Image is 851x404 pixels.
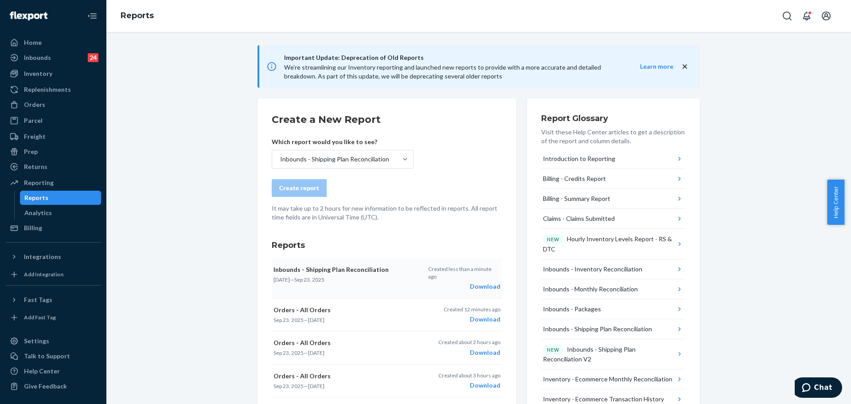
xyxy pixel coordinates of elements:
a: Inventory [5,67,101,81]
div: Introduction to Reporting [543,154,615,163]
button: Help Center [827,180,844,225]
div: Inventory - Ecommerce Transaction History [543,395,664,404]
button: NEWInbounds - Shipping Plan Reconciliation V2 [541,339,686,370]
div: 24 [88,53,98,62]
a: Billing [5,221,101,235]
button: Billing - Credits Report [541,169,686,189]
span: We're streamlining our Inventory reporting and launched new reports to provide with a more accura... [284,63,601,80]
div: Inbounds - Monthly Reconciliation [543,285,638,294]
p: It may take up to 2 hours for new information to be reflected in reports. All report time fields ... [272,204,502,222]
time: [DATE] [308,383,324,389]
div: Add Fast Tag [24,314,56,321]
div: Help Center [24,367,60,376]
div: Inbounds [24,53,51,62]
button: Introduction to Reporting [541,149,686,169]
span: Important Update: Deprecation of Old Reports [284,52,622,63]
button: Inbounds - Monthly Reconciliation [541,279,686,299]
p: Orders - All Orders [273,306,423,314]
div: Add Integration [24,271,63,278]
a: Replenishments [5,82,101,97]
a: Parcel [5,114,101,128]
button: Orders - All OrdersSep 23, 2025—[DATE]Created about 3 hours agoDownload [272,365,502,397]
div: Settings [24,337,49,345]
div: Freight [24,132,46,141]
time: Sep 23, 2025 [294,276,324,283]
div: Claims - Claims Submitted [543,214,615,223]
button: Orders - All OrdersSep 23, 2025—[DATE]Created about 2 hours agoDownload [272,331,502,364]
button: Integrations [5,250,101,264]
a: Returns [5,160,101,174]
div: Inbounds - Shipping Plan Reconciliation V2 [543,345,675,364]
div: Inbounds - Shipping Plan Reconciliation [280,155,389,164]
iframe: Opens a widget where you can chat to one of our agents [795,377,842,400]
time: Sep 23, 2025 [273,317,304,323]
a: Reports [20,191,101,205]
time: Sep 23, 2025 [273,349,304,356]
div: Billing - Credits Report [543,174,606,183]
button: Open notifications [798,7,816,25]
time: [DATE] [308,349,324,356]
button: close [680,62,689,71]
div: Talk to Support [24,352,70,361]
p: Created 12 minutes ago [444,306,500,313]
button: Talk to Support [5,349,101,363]
div: Analytics [24,208,52,217]
p: — [273,276,423,283]
button: Inbounds - Inventory Reconciliation [541,259,686,279]
a: Home [5,35,101,50]
div: Home [24,38,42,47]
button: Orders - All OrdersSep 23, 2025—[DATE]Created 12 minutes agoDownload [272,298,502,331]
a: Add Fast Tag [5,310,101,325]
button: Claims - Claims Submitted [541,209,686,229]
div: Reporting [24,178,54,187]
a: Help Center [5,364,101,378]
p: Orders - All Orders [273,372,423,380]
p: — [273,349,423,357]
div: Download [438,348,500,357]
p: — [273,382,423,390]
div: Inventory - Ecommerce Monthly Reconciliation [543,375,672,384]
div: Billing - Summary Report [543,194,610,203]
div: Download [428,282,500,291]
button: Fast Tags [5,293,101,307]
p: Inbounds - Shipping Plan Reconciliation [273,265,423,274]
div: Create report [279,184,319,192]
button: Inbounds - Packages [541,299,686,319]
button: Create report [272,179,327,197]
h3: Report Glossary [541,113,686,124]
a: Settings [5,334,101,348]
p: Created less than a minute ago [428,265,500,280]
p: — [273,316,423,324]
div: Hourly Inventory Levels Report - RS & DTC [543,234,675,254]
div: Replenishments [24,85,71,94]
ol: breadcrumbs [113,3,161,29]
div: Reports [24,193,48,202]
div: Orders [24,100,45,109]
a: Inbounds24 [5,51,101,65]
div: Parcel [24,116,43,125]
button: Inventory - Ecommerce Monthly Reconciliation [541,369,686,389]
button: Inbounds - Shipping Plan Reconciliation[DATE]—Sep 23, 2025Created less than a minute agoDownload [272,258,502,298]
div: Give Feedback [24,382,67,391]
a: Add Integration [5,267,101,282]
button: Give Feedback [5,379,101,393]
p: Created about 3 hours ago [438,372,500,379]
div: Prep [24,147,38,156]
div: Returns [24,162,47,171]
a: Reports [121,11,154,20]
button: Open Search Box [778,7,796,25]
time: [DATE] [273,276,290,283]
div: Integrations [24,252,61,261]
div: Inventory [24,69,52,78]
div: Download [438,381,500,390]
button: Learn more [622,62,673,71]
div: Inbounds - Packages [543,305,601,314]
a: Reporting [5,176,101,190]
div: Inbounds - Shipping Plan Reconciliation [543,325,652,333]
a: Prep [5,145,101,159]
p: NEW [547,236,559,243]
time: [DATE] [308,317,324,323]
h3: Reports [272,239,502,251]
